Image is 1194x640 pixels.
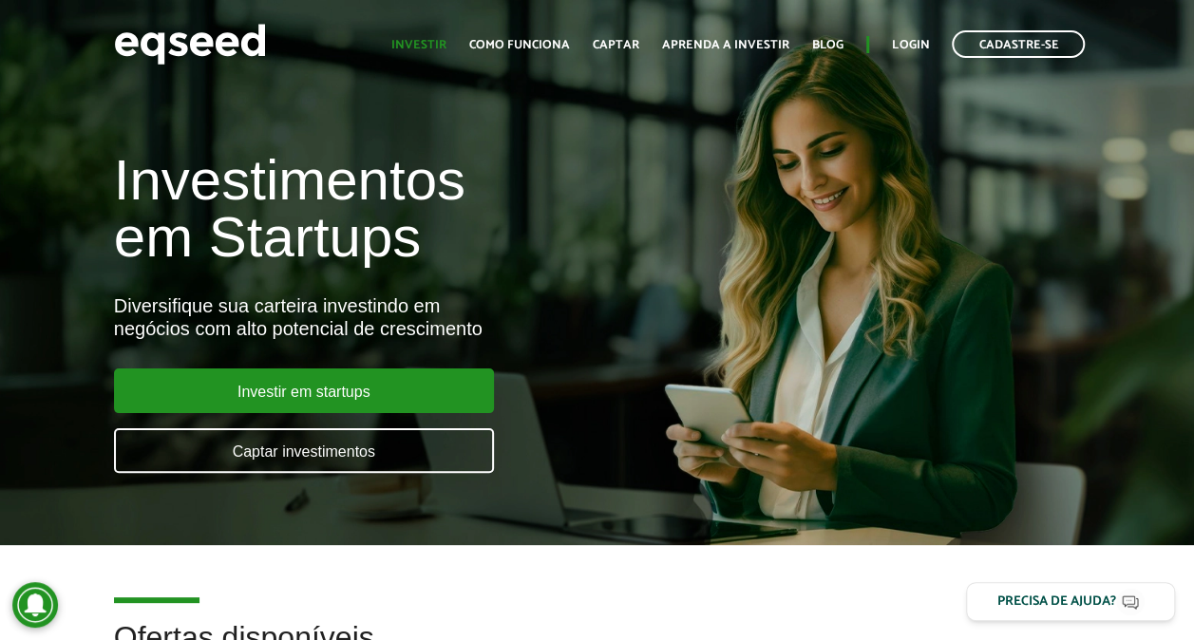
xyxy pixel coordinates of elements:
a: Captar investimentos [114,428,494,473]
a: Cadastre-se [952,30,1085,58]
a: Investir em startups [114,368,494,413]
a: Como funciona [469,39,570,51]
div: Diversifique sua carteira investindo em negócios com alto potencial de crescimento [114,294,683,340]
a: Blog [812,39,843,51]
a: Captar [593,39,639,51]
a: Aprenda a investir [662,39,789,51]
a: Login [892,39,929,51]
a: Investir [391,39,446,51]
img: EqSeed [114,19,266,69]
h1: Investimentos em Startups [114,152,683,266]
